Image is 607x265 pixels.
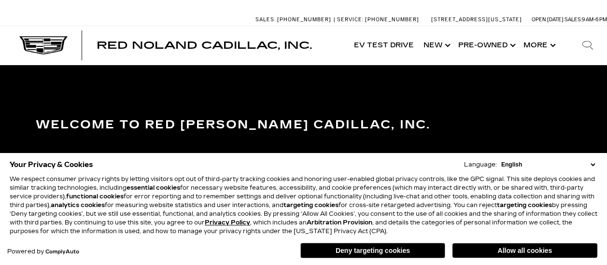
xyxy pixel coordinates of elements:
[300,243,445,258] button: Deny targeting cookies
[277,16,331,23] span: [PHONE_NUMBER]
[283,202,339,209] strong: targeting cookies
[19,36,68,55] img: Cadillac Dark Logo with Cadillac White Text
[10,158,93,171] span: Your Privacy & Cookies
[334,17,422,22] a: Service: [PHONE_NUMBER]
[582,16,607,23] span: 9 AM-6 PM
[349,26,419,65] a: EV Test Drive
[10,175,597,236] p: We respect consumer privacy rights by letting visitors opt out of third-party tracking cookies an...
[307,219,372,226] strong: Arbitration Provision
[45,249,79,255] a: ComplyAuto
[497,202,552,209] strong: targeting cookies
[255,16,276,23] span: Sales:
[419,26,453,65] a: New
[205,219,250,226] a: Privacy Policy
[565,16,582,23] span: Sales:
[36,115,572,135] h3: Welcome to Red [PERSON_NAME] Cadillac, Inc.
[51,202,105,209] strong: analytics cookies
[97,40,312,51] span: Red Noland Cadillac, Inc.
[337,16,364,23] span: Service:
[365,16,419,23] span: [PHONE_NUMBER]
[499,160,597,169] select: Language Select
[431,16,522,23] a: [STREET_ADDRESS][US_STATE]
[66,193,124,200] strong: functional cookies
[7,249,79,255] div: Powered by
[532,16,564,23] span: Open [DATE]
[464,162,497,167] div: Language:
[453,26,519,65] a: Pre-Owned
[519,26,559,65] button: More
[97,41,312,50] a: Red Noland Cadillac, Inc.
[127,184,180,191] strong: essential cookies
[255,17,334,22] a: Sales: [PHONE_NUMBER]
[452,243,597,258] button: Allow all cookies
